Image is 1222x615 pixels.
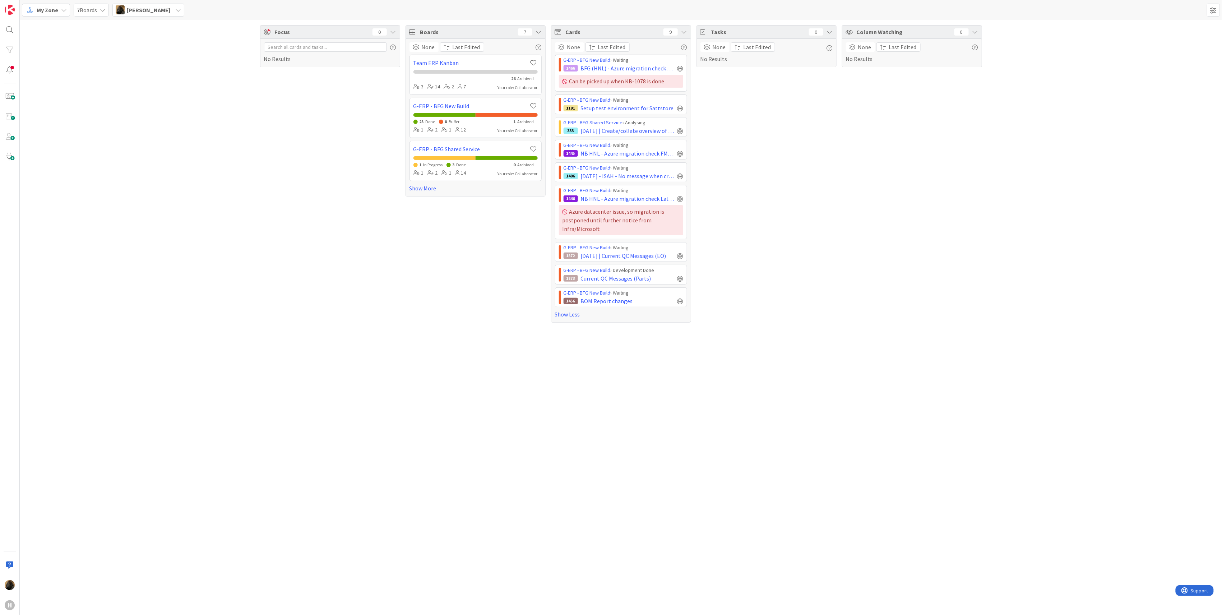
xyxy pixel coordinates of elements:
span: [DATE] - ISAH - No message when creating Part Issue from Operation Planning board [581,172,675,180]
span: 3 [453,162,455,167]
div: › Waiting [564,244,683,251]
div: › Analysing [564,119,683,126]
div: Your role: Collaborator [498,84,538,91]
span: None [713,43,726,51]
span: 1 [420,162,422,167]
span: [DATE] | Create/collate overview of Facility applications [581,126,675,135]
div: 9 [663,28,678,36]
span: Column Watching [857,28,951,36]
div: 2 [427,126,438,134]
span: Support [15,1,33,10]
div: 0 [954,28,969,36]
span: None [422,43,435,51]
div: 1 [441,126,452,134]
span: Archived [518,162,534,167]
div: › Waiting [564,289,683,297]
button: Last Edited [440,42,484,52]
span: NB HNL - Azure migration check Lalesse PRD [581,194,675,203]
span: 8 [445,119,447,124]
div: 2 [427,169,438,177]
a: G-ERP - BFG New Build [564,187,611,194]
span: 26 [512,76,516,81]
span: Tasks [711,28,805,36]
span: Boards [420,28,514,36]
a: Show Less [555,310,687,319]
a: G-ERP - BFG New Build [564,165,611,171]
span: Done [457,162,466,167]
b: 7 [77,6,80,14]
input: Search all cards and tasks... [264,42,387,52]
div: 2 [444,83,454,91]
div: › Development Done [564,267,683,274]
span: Archived [518,76,534,81]
div: 1191 [564,105,578,111]
div: 333 [564,128,578,134]
div: 0 [372,28,387,36]
div: 1406 [564,173,578,179]
div: No Results [846,42,978,63]
div: 1445 [564,150,578,157]
div: 1872 [564,253,578,259]
div: 14 [427,83,440,91]
span: Cards [566,28,660,36]
div: 1446 [564,195,578,202]
span: Buffer [449,119,460,124]
div: › Waiting [564,56,683,64]
span: 1 [514,119,516,124]
div: 3 [413,83,424,91]
div: › Waiting [564,187,683,194]
a: Show More [409,184,542,193]
div: › Waiting [564,142,683,149]
span: In Progress [423,162,443,167]
span: 0 [514,162,516,167]
span: Last Edited [453,43,480,51]
div: › Waiting [564,96,683,104]
span: My Zone [37,6,58,14]
div: Can be picked up when KB-1078 is done [559,75,683,88]
span: Done [426,119,435,124]
span: Archived [518,119,534,124]
span: None [858,43,871,51]
button: Last Edited [876,42,921,52]
a: G-ERP - BFG New Build [564,57,611,63]
div: H [5,600,15,610]
div: 1 [413,169,424,177]
img: ND [116,5,125,14]
div: 7 [518,28,532,36]
img: Visit kanbanzone.com [5,5,15,15]
span: BFG (HNL) - Azure migration check ISAH LOCAL DEV/TST/ACC [581,64,675,73]
span: Boards [77,6,97,14]
a: G-ERP - BFG New Build [564,267,611,273]
span: Current QC Messages (Parts) [581,274,651,283]
button: Last Edited [731,42,775,52]
div: 1456 [564,298,578,304]
span: Last Edited [889,43,917,51]
a: G-ERP - BFG Shared Service [564,119,623,126]
a: G-ERP - BFG New Build [413,102,529,110]
span: Last Edited [744,43,771,51]
div: 1 [413,126,424,134]
span: None [567,43,580,51]
div: Your role: Collaborator [498,171,538,177]
span: Last Edited [598,43,626,51]
div: 1 [441,169,452,177]
span: 25 [420,119,424,124]
div: 7 [458,83,466,91]
div: Your role: Collaborator [498,128,538,134]
a: G-ERP - BFG New Build [564,97,611,103]
span: [DATE] | Current QC Messages (EO) [581,251,666,260]
button: Last Edited [585,42,630,52]
div: 1873 [564,275,578,282]
a: G-ERP - BFG Shared Service [413,145,529,153]
a: G-ERP - BFG New Build [564,142,611,148]
div: 14 [455,169,466,177]
div: 1466 [564,65,578,71]
div: › Waiting [564,164,683,172]
span: Setup test environment for Sattstore [581,104,674,112]
div: No Results [700,42,833,63]
div: Azure datacenter issue, so migration is postponed until further notice from Infra/Microsoft [559,205,683,235]
div: 0 [809,28,823,36]
span: [PERSON_NAME] [127,6,170,14]
span: BOM Report changes [581,297,633,305]
a: Team ERP Kanban [413,59,529,67]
